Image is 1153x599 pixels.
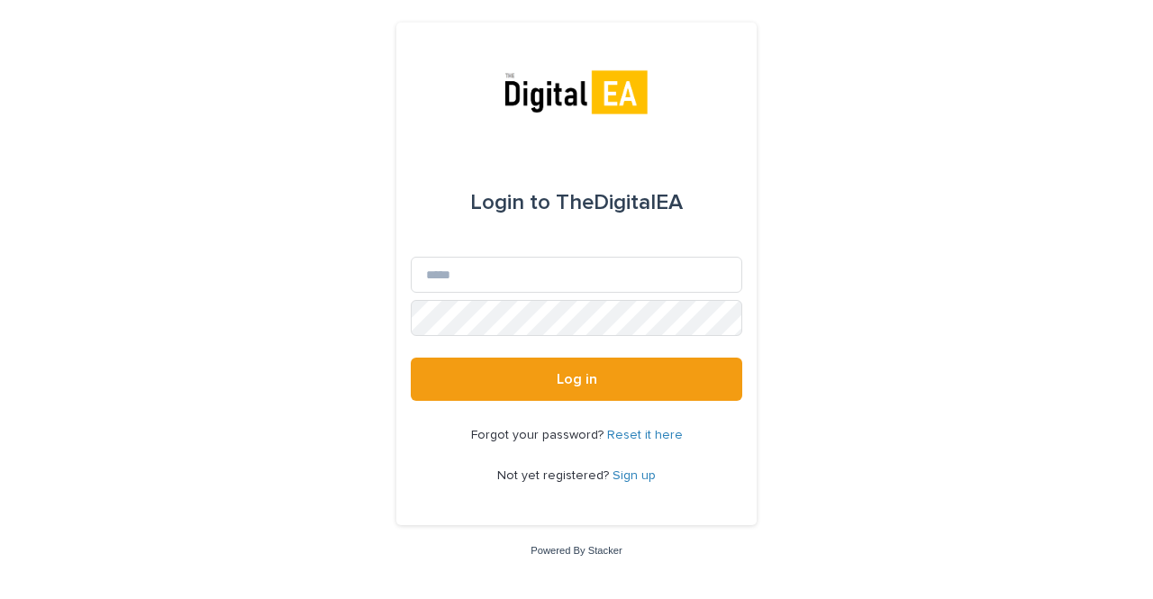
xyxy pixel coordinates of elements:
[471,429,607,441] span: Forgot your password?
[497,469,613,482] span: Not yet registered?
[607,429,683,441] a: Reset it here
[470,192,550,213] span: Login to
[613,469,656,482] a: Sign up
[557,372,597,386] span: Log in
[411,358,742,401] button: Log in
[531,545,622,556] a: Powered By Stacker
[470,177,683,228] div: TheDigitalEA
[499,66,654,120] img: mpnAKsivTWiDOsumdcjk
